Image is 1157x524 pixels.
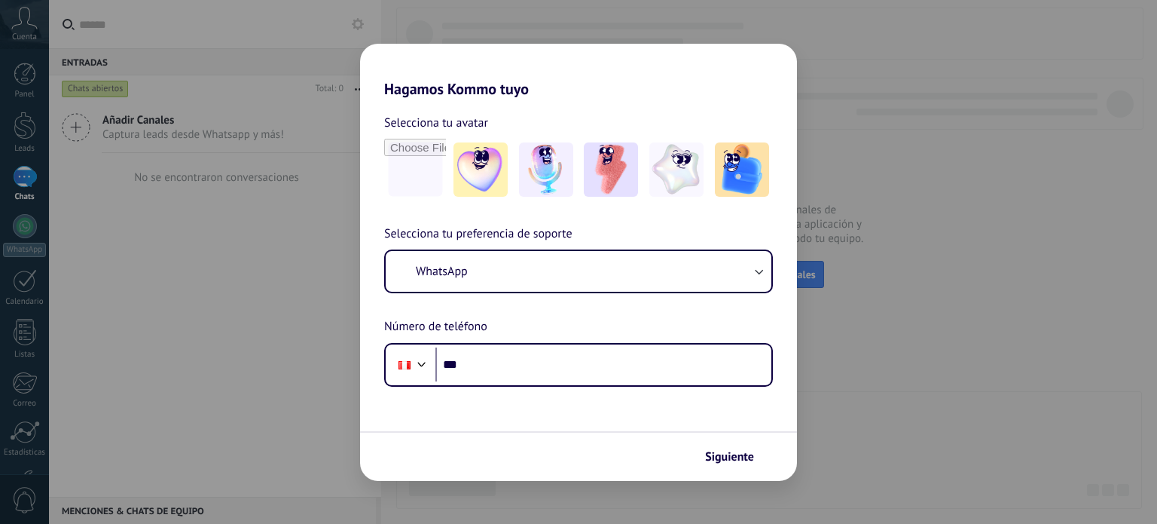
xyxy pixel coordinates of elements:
[584,142,638,197] img: -3.jpeg
[360,44,797,98] h2: Hagamos Kommo tuyo
[698,444,774,470] button: Siguiente
[384,225,572,244] span: Selecciona tu preferencia de soporte
[384,113,488,133] span: Selecciona tu avatar
[519,142,573,197] img: -2.jpeg
[416,264,468,279] span: WhatsApp
[715,142,769,197] img: -5.jpeg
[390,349,419,381] div: Peru: + 51
[384,317,487,337] span: Número de teléfono
[386,251,771,292] button: WhatsApp
[453,142,508,197] img: -1.jpeg
[705,452,754,462] span: Siguiente
[649,142,704,197] img: -4.jpeg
